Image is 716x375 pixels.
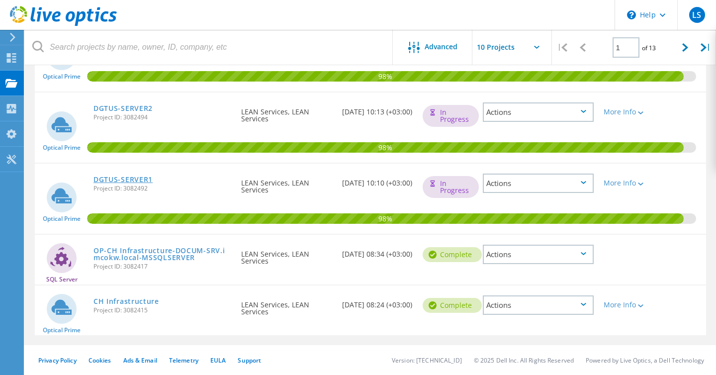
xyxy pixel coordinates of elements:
div: LEAN Services, LEAN Services [236,164,337,203]
div: In Progress [423,176,479,198]
input: Search projects by name, owner, ID, company, etc [25,30,393,65]
li: © 2025 Dell Inc. All Rights Reserved [474,356,574,365]
li: Powered by Live Optics, a Dell Technology [586,356,704,365]
div: Actions [483,245,594,264]
span: Optical Prime [43,145,81,151]
a: Telemetry [169,356,198,365]
span: SQL Server [46,277,78,282]
li: Version: [TECHNICAL_ID] [392,356,462,365]
div: [DATE] 08:24 (+03:00) [337,285,418,318]
span: Project ID: 3082494 [93,114,231,120]
div: Actions [483,174,594,193]
a: DGTUS-SERVER2 [93,105,153,112]
span: of 13 [642,44,656,52]
span: Optical Prime [43,327,81,333]
div: LEAN Services, LEAN Services [236,235,337,275]
div: Complete [423,247,482,262]
span: Project ID: 3082492 [93,186,231,191]
div: | [696,30,716,65]
a: Ads & Email [123,356,157,365]
div: In Progress [423,105,479,127]
span: Project ID: 3082415 [93,307,231,313]
div: | [552,30,572,65]
div: More Info [604,180,647,187]
div: [DATE] 10:13 (+03:00) [337,93,418,125]
span: 98% [87,71,684,80]
svg: \n [627,10,636,19]
a: EULA [210,356,226,365]
span: 98% [87,213,684,222]
span: LS [692,11,701,19]
a: DGTUS-SERVER1 [93,176,153,183]
a: Cookies [89,356,111,365]
span: Project ID: 3082417 [93,264,231,270]
div: LEAN Services, LEAN Services [236,93,337,132]
div: Actions [483,295,594,315]
span: 98% [87,142,684,151]
div: Actions [483,102,594,122]
a: Support [238,356,261,365]
div: More Info [604,108,647,115]
a: Privacy Policy [38,356,77,365]
div: More Info [604,301,647,308]
div: [DATE] 10:10 (+03:00) [337,164,418,196]
span: Optical Prime [43,216,81,222]
div: [DATE] 08:34 (+03:00) [337,235,418,268]
span: Optical Prime [43,74,81,80]
a: OP-CH Infrastructure-DOCUM-SRV.imcokw.local-MSSQLSERVER [93,247,231,261]
a: CH Infrastructure [93,298,159,305]
div: LEAN Services, LEAN Services [236,285,337,325]
span: Advanced [425,43,457,50]
div: Complete [423,298,482,313]
a: Live Optics Dashboard [10,21,117,28]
